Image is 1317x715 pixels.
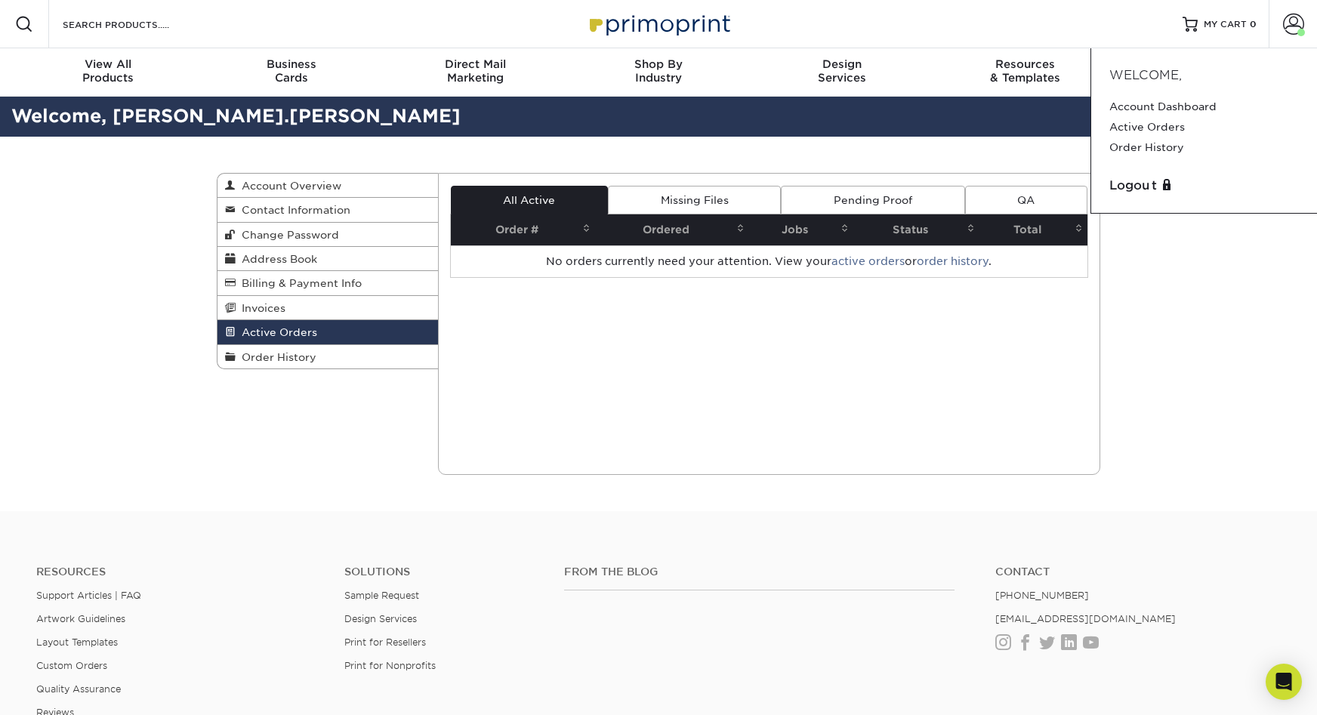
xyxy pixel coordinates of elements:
[236,180,341,192] span: Account Overview
[750,57,933,71] span: Design
[344,566,541,578] h4: Solutions
[1250,19,1257,29] span: 0
[236,277,362,289] span: Billing & Payment Info
[344,636,426,648] a: Print for Resellers
[236,351,316,363] span: Order History
[200,57,384,85] div: Cards
[1204,18,1247,31] span: MY CART
[217,223,438,247] a: Change Password
[4,669,128,710] iframe: Google Customer Reviews
[583,8,734,40] img: Primoprint
[750,48,933,97] a: DesignServices
[236,302,285,314] span: Invoices
[236,253,317,265] span: Address Book
[979,214,1087,245] th: Total
[853,214,979,245] th: Status
[1109,177,1299,195] a: Logout
[17,57,200,85] div: Products
[567,48,751,97] a: Shop ByIndustry
[217,174,438,198] a: Account Overview
[36,636,118,648] a: Layout Templates
[236,229,339,241] span: Change Password
[36,660,107,671] a: Custom Orders
[200,57,384,71] span: Business
[451,214,595,245] th: Order #
[61,15,208,33] input: SEARCH PRODUCTS.....
[17,48,200,97] a: View AllProducts
[995,613,1176,624] a: [EMAIL_ADDRESS][DOMAIN_NAME]
[1109,68,1182,82] span: Welcome,
[567,57,751,85] div: Industry
[36,566,322,578] h4: Resources
[567,57,751,71] span: Shop By
[217,296,438,320] a: Invoices
[995,590,1089,601] a: [PHONE_NUMBER]
[451,245,1088,277] td: No orders currently need your attention. View your or .
[344,613,417,624] a: Design Services
[200,48,384,97] a: BusinessCards
[217,320,438,344] a: Active Orders
[749,214,853,245] th: Jobs
[217,345,438,368] a: Order History
[236,204,350,216] span: Contact Information
[1109,117,1299,137] a: Active Orders
[1109,137,1299,158] a: Order History
[608,186,781,214] a: Missing Files
[781,186,964,214] a: Pending Proof
[217,271,438,295] a: Billing & Payment Info
[917,255,989,267] a: order history
[236,326,317,338] span: Active Orders
[831,255,905,267] a: active orders
[995,566,1281,578] a: Contact
[965,186,1087,214] a: QA
[933,57,1117,85] div: & Templates
[217,198,438,222] a: Contact Information
[217,247,438,271] a: Address Book
[750,57,933,85] div: Services
[384,57,567,85] div: Marketing
[595,214,749,245] th: Ordered
[564,566,955,578] h4: From the Blog
[17,57,200,71] span: View All
[36,590,141,601] a: Support Articles | FAQ
[36,613,125,624] a: Artwork Guidelines
[1266,664,1302,700] div: Open Intercom Messenger
[344,590,419,601] a: Sample Request
[451,186,608,214] a: All Active
[1109,97,1299,117] a: Account Dashboard
[933,57,1117,71] span: Resources
[933,48,1117,97] a: Resources& Templates
[384,57,567,71] span: Direct Mail
[344,660,436,671] a: Print for Nonprofits
[384,48,567,97] a: Direct MailMarketing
